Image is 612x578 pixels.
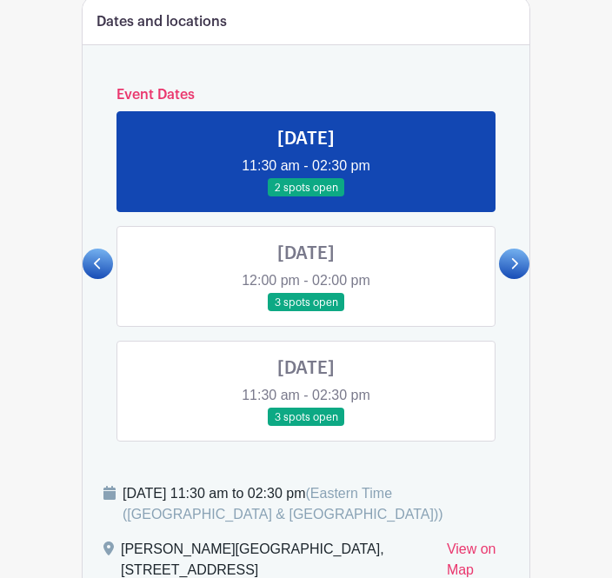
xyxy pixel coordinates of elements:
div: [DATE] 11:30 am to 02:30 pm [123,484,509,526]
h6: Dates and locations [96,15,227,31]
span: (Eastern Time ([GEOGRAPHIC_DATA] & [GEOGRAPHIC_DATA])) [123,487,443,522]
h6: Event Dates [113,88,499,104]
